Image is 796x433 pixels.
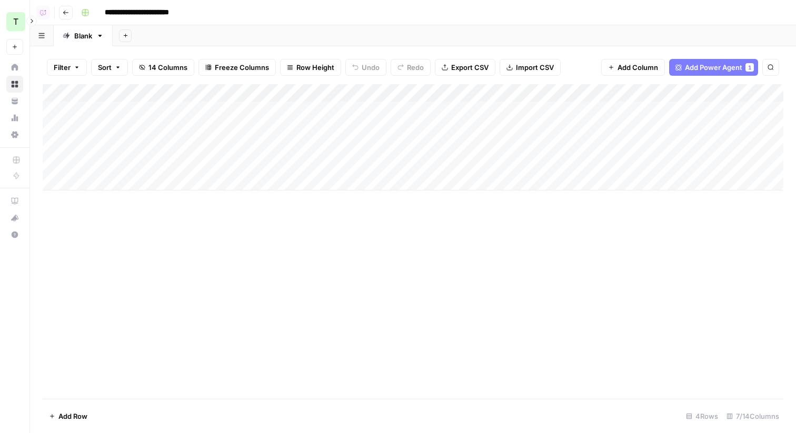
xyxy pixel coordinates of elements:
[6,59,23,76] a: Home
[198,59,276,76] button: Freeze Columns
[98,62,112,73] span: Sort
[91,59,128,76] button: Sort
[748,63,751,72] span: 1
[7,210,23,226] div: What's new?
[47,59,87,76] button: Filter
[451,62,489,73] span: Export CSV
[6,76,23,93] a: Browse
[669,59,758,76] button: Add Power Agent1
[407,62,424,73] span: Redo
[618,62,658,73] span: Add Column
[54,25,113,46] a: Blank
[345,59,386,76] button: Undo
[435,59,495,76] button: Export CSV
[215,62,269,73] span: Freeze Columns
[280,59,341,76] button: Row Height
[745,63,754,72] div: 1
[6,226,23,243] button: Help + Support
[6,193,23,209] a: AirOps Academy
[54,62,71,73] span: Filter
[296,62,334,73] span: Row Height
[132,59,194,76] button: 14 Columns
[74,31,92,41] div: Blank
[601,59,665,76] button: Add Column
[6,93,23,109] a: Your Data
[682,408,722,425] div: 4 Rows
[722,408,783,425] div: 7/14 Columns
[6,126,23,143] a: Settings
[6,209,23,226] button: What's new?
[500,59,561,76] button: Import CSV
[362,62,380,73] span: Undo
[6,8,23,35] button: Workspace: Travis Demo
[685,62,742,73] span: Add Power Agent
[43,408,94,425] button: Add Row
[516,62,554,73] span: Import CSV
[148,62,187,73] span: 14 Columns
[391,59,431,76] button: Redo
[58,411,87,421] span: Add Row
[13,15,18,28] span: T
[6,109,23,126] a: Usage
